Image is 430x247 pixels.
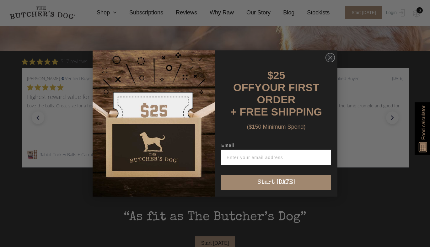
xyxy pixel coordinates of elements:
button: Start [DATE] [221,175,331,190]
button: Close dialog [325,53,335,62]
span: YOUR FIRST ORDER + FREE SHIPPING [230,81,322,118]
span: ($150 Minimum Spend) [247,124,305,130]
span: $25 OFF [233,69,285,93]
input: Enter your email address [221,150,331,165]
img: d0d537dc-5429-4832-8318-9955428ea0a1.jpeg [93,50,215,197]
span: Food calculator [420,105,427,140]
label: Email [221,143,331,150]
